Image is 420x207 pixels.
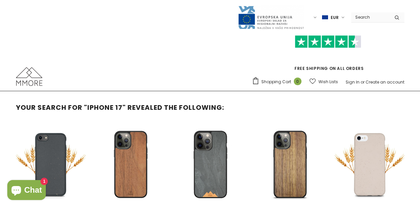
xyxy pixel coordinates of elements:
[252,48,404,65] iframe: Customer reviews powered by Trustpilot
[16,67,42,86] img: MMORE Cases
[261,79,291,85] span: Shopping Cart
[127,103,224,112] span: revealed the following:
[309,76,338,88] a: Wish Lists
[346,79,360,85] a: Sign In
[361,79,365,85] span: or
[252,38,404,71] span: FREE SHIPPING ON ALL ORDERS
[295,35,361,48] img: Trust Pilot Stars
[366,79,404,85] a: Create an account
[318,79,338,85] span: Wish Lists
[84,103,126,112] strong: "iphone 17"
[16,103,82,112] span: Your search for
[294,78,301,85] span: 0
[252,77,305,87] a: Shopping Cart 0
[331,14,339,21] span: EUR
[238,5,304,30] img: Javni Razpis
[5,180,48,202] inbox-online-store-chat: Shopify online store chat
[351,12,389,22] input: Search Site
[238,14,304,20] a: Javni Razpis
